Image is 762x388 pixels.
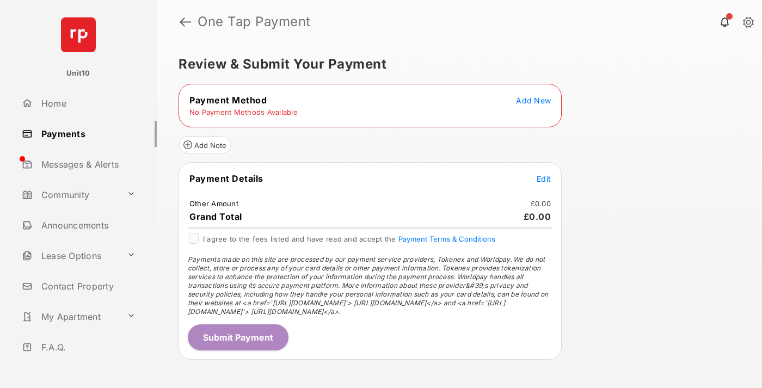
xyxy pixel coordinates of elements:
[188,255,548,316] span: Payments made on this site are processed by our payment service providers, Tokenex and Worldpay. ...
[530,199,551,208] td: £0.00
[17,273,157,299] a: Contact Property
[66,68,90,79] p: Unit10
[17,90,157,116] a: Home
[398,235,495,243] button: I agree to the fees listed and have read and accept the
[524,211,551,222] span: £0.00
[17,121,157,147] a: Payments
[516,95,551,106] button: Add New
[516,96,551,105] span: Add New
[179,136,231,153] button: Add Note
[17,243,122,269] a: Lease Options
[17,212,157,238] a: Announcements
[17,304,122,330] a: My Apartment
[189,95,267,106] span: Payment Method
[203,235,495,243] span: I agree to the fees listed and have read and accept the
[189,173,263,184] span: Payment Details
[537,174,551,183] span: Edit
[198,15,311,28] strong: One Tap Payment
[189,211,242,222] span: Grand Total
[188,324,288,350] button: Submit Payment
[189,107,298,117] td: No Payment Methods Available
[537,173,551,184] button: Edit
[189,199,239,208] td: Other Amount
[17,334,157,360] a: F.A.Q.
[179,58,732,71] h5: Review & Submit Your Payment
[61,17,96,52] img: svg+xml;base64,PHN2ZyB4bWxucz0iaHR0cDovL3d3dy53My5vcmcvMjAwMC9zdmciIHdpZHRoPSI2NCIgaGVpZ2h0PSI2NC...
[17,151,157,177] a: Messages & Alerts
[17,182,122,208] a: Community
